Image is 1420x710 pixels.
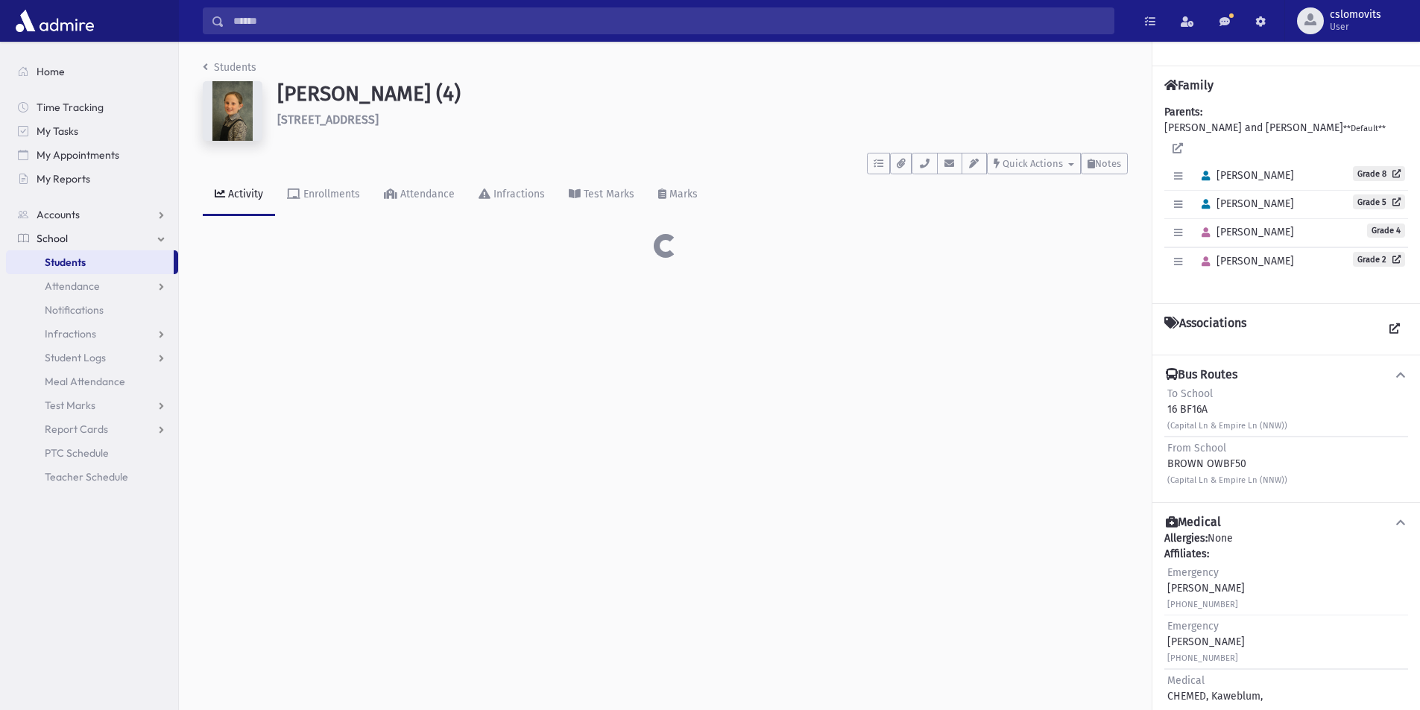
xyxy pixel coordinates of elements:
span: Grade 4 [1367,224,1405,238]
a: Home [6,60,178,83]
a: Infractions [6,322,178,346]
span: cslomovits [1330,9,1381,21]
a: Report Cards [6,417,178,441]
img: AdmirePro [12,6,98,36]
a: School [6,226,178,250]
span: My Tasks [37,124,78,138]
span: [PERSON_NAME] [1195,226,1294,238]
a: Students [203,61,256,74]
div: Test Marks [581,188,634,200]
button: Bus Routes [1164,367,1408,383]
div: [PERSON_NAME] [1167,618,1245,665]
span: Attendance [45,279,100,293]
div: CHEMED, Kaweblum, [1167,673,1263,704]
b: Parents: [1164,106,1202,118]
span: Quick Actions [1003,158,1063,169]
div: 16 BF16A [1167,386,1287,433]
h1: [PERSON_NAME] (4) [277,81,1128,107]
a: My Reports [6,167,178,191]
span: Medical [1167,674,1205,687]
a: Accounts [6,203,178,226]
input: Search [224,7,1114,34]
span: Infractions [45,327,96,340]
div: Marks [666,188,698,200]
span: Emergency [1167,620,1219,633]
div: Attendance [397,188,455,200]
a: Student Logs [6,346,178,370]
h4: Bus Routes [1166,367,1237,383]
span: Time Tracking [37,101,104,114]
span: Student Logs [45,351,106,364]
span: Report Cards [45,422,108,436]
h6: [STREET_ADDRESS] [277,112,1128,127]
h4: Family [1164,78,1214,92]
nav: breadcrumb [203,60,256,81]
a: Attendance [372,174,467,216]
small: (Capital Ln & Empire Ln (NNW)) [1167,421,1287,431]
span: Students [45,256,86,269]
div: Infractions [490,188,545,200]
a: Grade 8 [1353,166,1405,181]
span: School [37,232,68,245]
h4: Medical [1166,515,1221,530]
a: Infractions [467,174,557,216]
a: My Appointments [6,143,178,167]
span: [PERSON_NAME] [1195,255,1294,267]
a: Grade 2 [1353,252,1405,267]
span: My Appointments [37,148,119,162]
span: Accounts [37,208,80,221]
div: BROWN OWBF50 [1167,440,1287,487]
div: [PERSON_NAME] [1167,565,1245,612]
a: Test Marks [6,393,178,417]
button: Medical [1164,515,1408,530]
a: Meal Attendance [6,370,178,393]
span: User [1330,21,1381,33]
span: Test Marks [45,399,95,412]
a: Marks [646,174,710,216]
b: Allergies: [1164,532,1208,545]
span: Notes [1095,158,1121,169]
a: Teacher Schedule [6,465,178,489]
b: Affiliates: [1164,548,1209,560]
a: Grade 5 [1353,194,1405,209]
span: Meal Attendance [45,375,125,388]
a: Enrollments [275,174,372,216]
a: Activity [203,174,275,216]
span: Teacher Schedule [45,470,128,484]
button: Quick Actions [987,153,1081,174]
a: PTC Schedule [6,441,178,465]
span: From School [1167,442,1226,454]
div: Enrollments [300,188,360,200]
span: PTC Schedule [45,446,109,460]
span: To School [1167,387,1213,400]
span: Emergency [1167,566,1219,579]
div: Activity [225,188,263,200]
div: None [1164,530,1408,707]
a: Test Marks [557,174,646,216]
a: My Tasks [6,119,178,143]
a: Notifications [6,298,178,322]
div: [PERSON_NAME] and [PERSON_NAME] [1164,104,1408,291]
span: Notifications [45,303,104,317]
span: My Reports [37,172,90,186]
small: (Capital Ln & Empire Ln (NNW)) [1167,475,1287,485]
a: Attendance [6,274,178,298]
a: Time Tracking [6,95,178,119]
small: [PHONE_NUMBER] [1167,600,1238,609]
a: Students [6,250,174,274]
small: [PHONE_NUMBER] [1167,653,1238,663]
span: Home [37,65,65,78]
span: [PERSON_NAME] [1195,197,1294,210]
a: View all Associations [1381,316,1408,343]
button: Notes [1081,153,1128,174]
h4: Associations [1164,316,1246,343]
span: [PERSON_NAME] [1195,169,1294,182]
